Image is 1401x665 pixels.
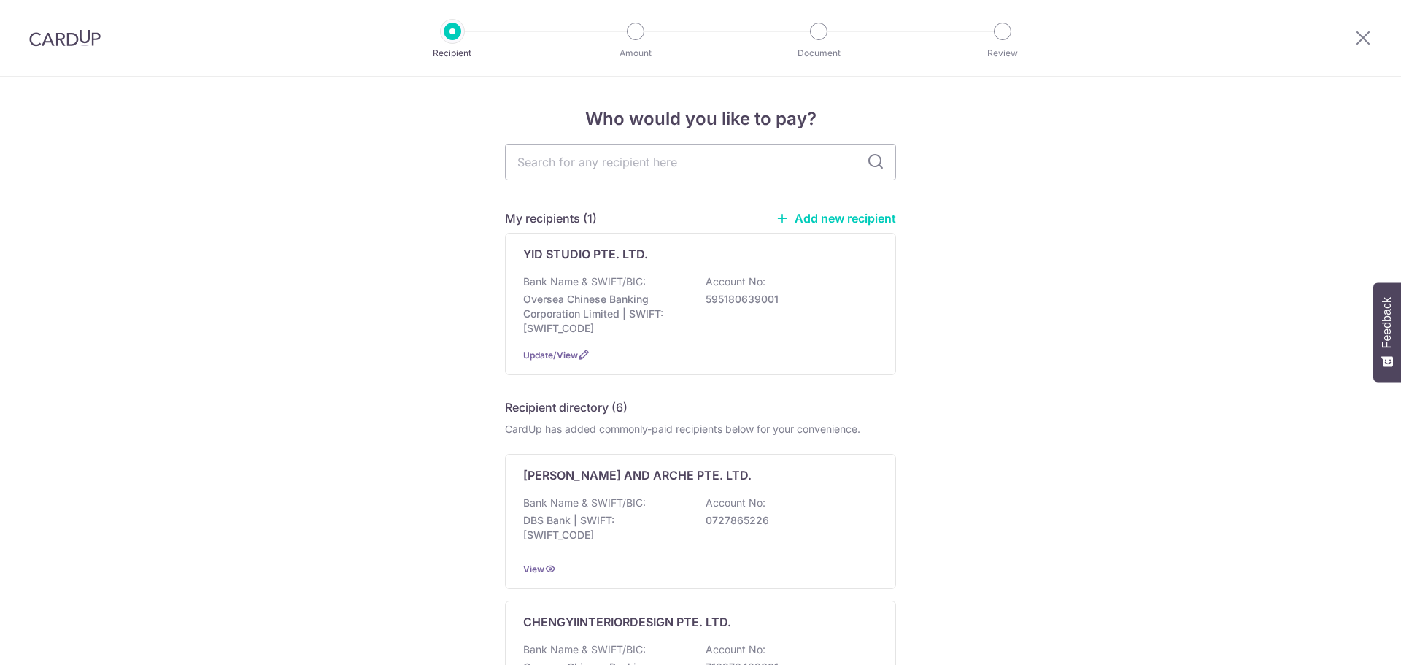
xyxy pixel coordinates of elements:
p: [PERSON_NAME] AND ARCHE PTE. LTD. [523,466,752,484]
p: Amount [582,46,690,61]
p: 0727865226 [706,513,869,528]
p: Oversea Chinese Banking Corporation Limited | SWIFT: [SWIFT_CODE] [523,292,687,336]
p: Review [949,46,1057,61]
input: Search for any recipient here [505,144,896,180]
p: YID STUDIO PTE. LTD. [523,245,648,263]
p: Bank Name & SWIFT/BIC: [523,642,646,657]
p: Account No: [706,642,765,657]
p: Account No: [706,274,765,289]
a: View [523,564,544,574]
button: Feedback - Show survey [1373,282,1401,382]
div: CardUp has added commonly-paid recipients below for your convenience. [505,422,896,437]
p: Account No: [706,496,765,510]
p: Bank Name & SWIFT/BIC: [523,274,646,289]
p: Bank Name & SWIFT/BIC: [523,496,646,510]
p: DBS Bank | SWIFT: [SWIFT_CODE] [523,513,687,542]
p: 595180639001 [706,292,869,307]
p: Recipient [398,46,506,61]
iframe: Opens a widget where you can find more information [1308,621,1386,658]
img: CardUp [29,29,101,47]
h5: Recipient directory (6) [505,399,628,416]
h5: My recipients (1) [505,210,597,227]
p: Document [765,46,873,61]
h4: Who would you like to pay? [505,106,896,132]
p: CHENGYIINTERIORDESIGN PTE. LTD. [523,613,731,631]
span: Feedback [1381,297,1394,348]
a: Update/View [523,350,578,361]
a: Add new recipient [776,211,896,226]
